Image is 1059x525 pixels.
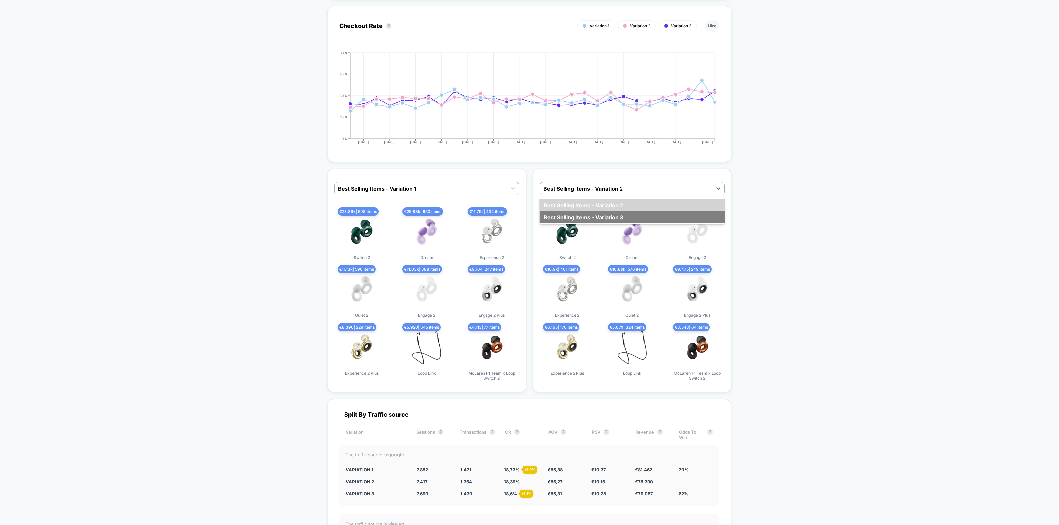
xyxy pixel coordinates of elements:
tspan: [DATE] [644,140,655,144]
div: Variation 3 [346,491,407,496]
span: Engage 2 Plus [684,313,710,318]
div: Variation 1 [346,467,407,472]
img: produt [677,270,717,309]
tspan: 30 % [340,93,348,97]
span: € 5.920 | 345 items [402,323,441,331]
img: produt [547,270,587,309]
div: Revenue [635,429,669,440]
div: Variation 2 [346,479,407,484]
div: Best Selling Items - Variation 2 [540,199,725,211]
button: ? [604,429,609,435]
tspan: 45 % [340,72,348,76]
img: produt [612,270,652,309]
span: € 55,31 [548,491,562,496]
span: € 10,28 [591,491,606,496]
img: produt [612,328,652,367]
div: --- [679,479,713,484]
tspan: [DATE] [514,140,525,144]
img: produt [407,270,446,309]
span: 7.852 [417,467,428,472]
span: McLaren F1 Team x Loop Switch 2 [467,371,517,381]
span: € 10,37 [591,467,606,472]
img: produt [407,212,446,252]
span: 18,39 % [504,479,520,484]
span: € 55,27 [548,479,563,484]
span: Engage 2 Plus [479,313,505,318]
tspan: [DATE] [566,140,577,144]
tspan: [DATE] [619,140,629,144]
div: CHECKOUT_RATE [333,51,713,150]
button: ? [438,429,443,435]
span: 18,73 % [504,467,520,472]
div: Transactions [460,429,495,440]
img: produt [472,212,512,252]
div: Sessions [416,429,450,440]
div: Best Selling Items - Variation 3 [540,211,725,223]
img: produt [342,270,382,309]
button: ? [386,23,391,29]
tspan: [DATE] [670,140,681,144]
span: € 28.89k | 598 items [338,207,379,216]
span: € 4.113 | 77 items [468,323,501,331]
span: McLaren F1 Team x Loop Switch 2 [672,371,722,381]
span: Engage 2 [689,255,706,260]
span: Variation 2 [630,23,650,28]
span: Dream [420,255,433,260]
span: € 11.13k | 596 items [338,265,376,273]
span: Loop Link [623,371,641,376]
span: € 3.548 | 64 items [673,323,710,331]
tspan: 0 % [342,136,348,140]
img: produt [407,328,446,367]
span: € 10.9k | 401 items [543,265,580,273]
strong: google [388,452,404,457]
span: 1.364 [460,479,472,484]
img: produt [677,212,717,252]
img: produt [547,328,587,367]
span: € 55,38 [548,467,563,472]
div: Odds To Win [679,429,713,440]
tspan: [DATE] [384,140,395,144]
span: 7.417 [417,479,428,484]
tspan: 15 % [340,115,348,119]
img: produt [612,212,652,252]
tspan: [DATE] [436,140,447,144]
button: Hide [705,20,720,31]
div: + 1.1 % [520,490,533,498]
span: Experience 2 Plus [345,371,379,376]
div: CR [505,429,538,440]
span: Loop Link [418,371,436,376]
tspan: [DATE] [702,140,713,144]
tspan: 60 % [340,51,348,55]
span: Variation 1 [590,23,609,28]
div: The traffic source is: [346,452,713,457]
img: produt [547,212,587,252]
tspan: [DATE] [488,140,499,144]
div: 70% [679,467,713,472]
div: PSV [592,429,625,440]
span: € 10,16 [591,479,605,484]
span: Experience 2 Plus [551,371,584,376]
span: Switch 2 [354,255,370,260]
img: produt [342,212,382,252]
span: Experience 2 [555,313,579,318]
div: AOV [548,429,582,440]
img: produt [472,270,512,309]
span: Experience 2 [480,255,504,260]
span: € 75.390 [635,479,653,484]
button: ? [561,429,566,435]
tspan: [DATE] [540,140,551,144]
tspan: [DATE] [462,140,473,144]
button: ? [514,429,520,435]
span: Quiet 2 [625,313,639,318]
span: 7.690 [417,491,428,496]
span: € 10.88k | 576 items [608,265,648,273]
tspan: [DATE] [592,140,603,144]
span: € 81.462 [635,467,652,472]
img: produt [342,328,382,367]
span: 18,6 % [504,491,517,496]
tspan: [DATE] [358,140,369,144]
img: produt [472,328,512,367]
span: Engage 2 [418,313,435,318]
span: Switch 2 [559,255,576,260]
span: 1.471 [460,467,471,472]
